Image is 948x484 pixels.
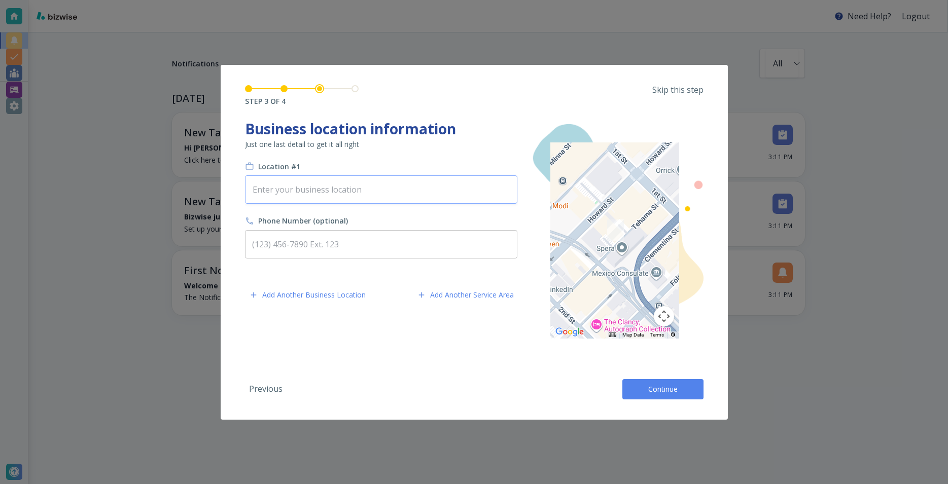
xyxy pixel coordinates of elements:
button: Map camera controls [654,306,674,326]
img: Google [553,325,586,339]
a: Open this area in Google Maps (opens a new window) [553,325,586,339]
h6: Location #1 [258,162,300,172]
p: Add Another Business Location [262,290,366,300]
button: Add Another Business Location [245,287,370,303]
p: Previous [249,383,283,394]
button: Add Another Service Area [413,287,518,303]
button: Map Data [622,331,644,339]
button: Continue [622,379,704,399]
p: Skip this step [652,84,704,95]
button: Skip this step [648,81,708,98]
input: (123) 456-7890 Ext. 123 [245,230,517,258]
p: Add Another Service Area [430,290,514,300]
h6: STEP 3 OF 4 [245,96,359,106]
p: Just one last detail to get it all right [245,139,518,150]
button: Keyboard shortcuts [609,331,616,339]
input: Enter your business location [250,180,513,199]
h6: Phone Number (optional) [258,216,348,226]
button: Previous [245,379,287,399]
a: Terms (opens in new tab) [650,332,664,338]
span: Continue [647,384,679,394]
a: Report errors in the road map or imagery to Google [670,332,676,338]
h1: Business location information [245,118,518,139]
